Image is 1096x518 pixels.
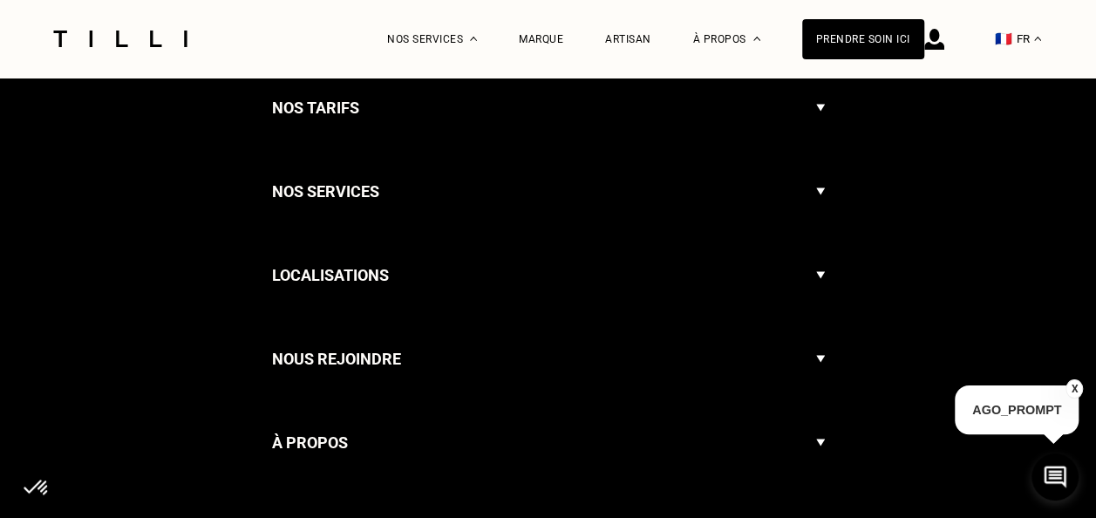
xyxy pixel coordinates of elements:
[605,33,651,45] a: Artisan
[955,385,1079,434] p: AGO_PROMPT
[470,37,477,41] img: Menu déroulant
[1065,379,1083,399] button: X
[816,79,825,137] img: Flèche menu déroulant
[272,179,379,205] h3: Nos services
[753,37,760,41] img: Menu déroulant à propos
[816,247,825,304] img: Flèche menu déroulant
[816,163,825,221] img: Flèche menu déroulant
[272,346,401,372] h3: Nous rejoindre
[272,95,359,121] h3: Nos tarifs
[519,33,563,45] a: Marque
[47,31,194,47] img: Logo du service de couturière Tilli
[1034,37,1041,41] img: menu déroulant
[924,29,944,50] img: icône connexion
[816,331,825,388] img: Flèche menu déroulant
[272,430,348,456] h3: À propos
[802,19,924,59] a: Prendre soin ici
[272,262,389,289] h3: Localisations
[816,414,825,472] img: Flèche menu déroulant
[995,31,1012,47] span: 🇫🇷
